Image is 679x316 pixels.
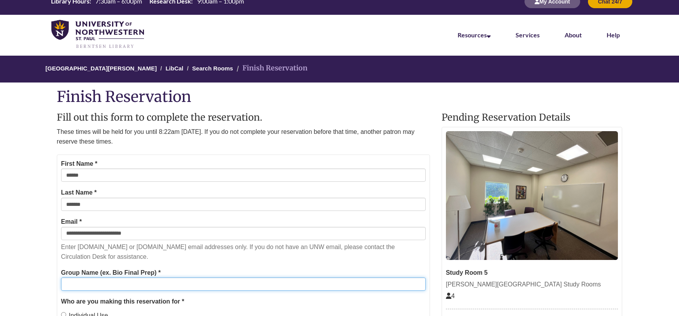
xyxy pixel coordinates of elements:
h1: Finish Reservation [57,88,622,105]
a: Search Rooms [192,65,233,72]
img: Study Room 5 [446,131,618,260]
a: Help [607,31,620,39]
label: Last Name * [61,188,97,198]
div: [PERSON_NAME][GEOGRAPHIC_DATA] Study Rooms [446,279,618,290]
nav: Breadcrumb [57,56,622,83]
label: First Name * [61,159,97,169]
label: Group Name (ex. Bio Final Prep) * [61,268,161,278]
img: UNWSP Library Logo [51,20,144,49]
legend: Who are you making this reservation for * [61,297,426,307]
a: Resources [458,31,491,39]
a: [GEOGRAPHIC_DATA][PERSON_NAME] [46,65,157,72]
li: Finish Reservation [235,63,307,74]
div: Study Room 5 [446,268,618,278]
h2: Fill out this form to complete the reservation. [57,112,430,123]
p: Enter [DOMAIN_NAME] or [DOMAIN_NAME] email addresses only. If you do not have an UNW email, pleas... [61,242,426,262]
label: Email * [61,217,82,227]
a: LibCal [165,65,183,72]
span: The capacity of this space [446,293,455,299]
p: These times will be held for you until 8:22am [DATE]. If you do not complete your reservation bef... [57,127,430,147]
a: About [565,31,582,39]
h2: Pending Reservation Details [442,112,622,123]
a: Services [516,31,540,39]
